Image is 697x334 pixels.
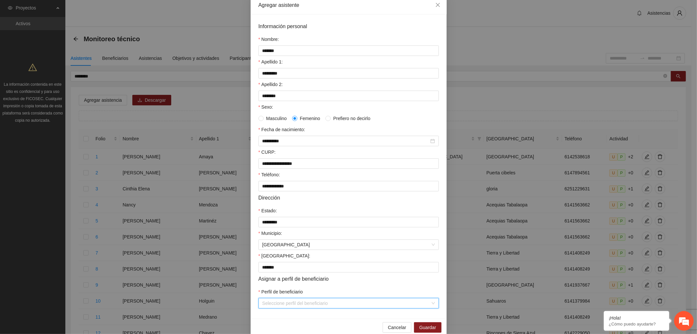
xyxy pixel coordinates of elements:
input: Apellido 1: [258,68,439,79]
label: Fecha de nacimiento: [258,126,305,133]
input: CURP: [258,158,439,169]
span: Femenino [297,115,323,122]
span: Información personal [258,22,307,30]
input: Nombre: [258,45,439,56]
label: Apellido 2: [258,81,283,88]
button: Guardar [414,322,441,333]
div: Chatee con nosotros ahora [34,33,110,42]
span: Cancelar [388,324,406,331]
label: Teléfono: [258,171,280,178]
input: Apellido 2: [258,91,439,101]
label: CURP: [258,149,276,156]
span: Prefiero no decirlo [331,115,373,122]
label: Estado: [258,207,277,214]
div: ¡Hola! [609,315,664,321]
button: Cancelar [383,322,411,333]
input: Estado: [258,217,439,227]
div: Agregar asistente [258,2,439,9]
span: Guardar [419,324,436,331]
span: Chihuahua [262,240,435,250]
span: Estamos en línea. [38,87,90,153]
label: Sexo: [258,103,273,111]
label: Nombre: [258,36,279,43]
span: Dirección [258,194,280,202]
input: Fecha de nacimiento: [262,137,429,145]
p: ¿Cómo puedo ayudarte? [609,322,664,326]
label: Municipio: [258,230,282,237]
span: close [435,2,440,8]
label: Perfil de beneficiario [258,288,303,295]
label: Apellido 1: [258,58,283,65]
input: Perfil de beneficiario [262,298,430,308]
span: Masculino [264,115,290,122]
textarea: Escriba su mensaje y pulse “Intro” [3,179,124,202]
span: Asignar a perfil de beneficiario [258,275,329,283]
input: Colonia: [258,262,439,272]
label: Colonia: [258,252,310,259]
input: Teléfono: [258,181,439,191]
div: Minimizar ventana de chat en vivo [107,3,123,19]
